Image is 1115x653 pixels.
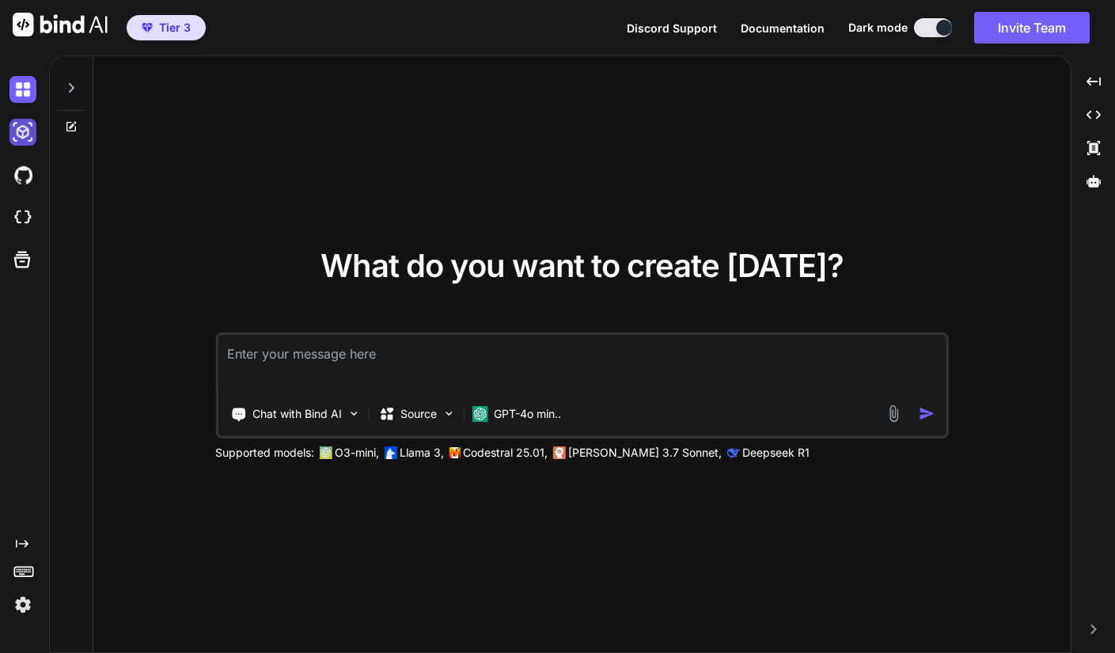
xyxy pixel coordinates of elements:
p: Codestral 25.01, [463,445,548,461]
img: claude [552,446,565,459]
p: Supported models: [215,445,314,461]
img: attachment [885,404,903,423]
button: premiumTier 3 [127,15,206,40]
img: settings [9,591,36,618]
span: What do you want to create [DATE]? [320,246,844,285]
img: Mistral-AI [449,447,460,458]
img: Pick Tools [347,407,360,420]
p: Chat with Bind AI [252,406,342,422]
button: Invite Team [974,12,1090,44]
p: [PERSON_NAME] 3.7 Sonnet, [568,445,722,461]
img: premium [142,23,153,32]
img: cloudideIcon [9,204,36,231]
p: O3-mini, [335,445,379,461]
button: Documentation [741,20,825,36]
img: Pick Models [442,407,455,420]
img: darkAi-studio [9,119,36,146]
span: Documentation [741,21,825,35]
img: GPT-4 [319,446,332,459]
img: icon [919,405,935,422]
span: Discord Support [627,21,717,35]
img: Bind AI [13,13,108,36]
img: GPT-4o mini [472,406,487,422]
p: Source [400,406,437,422]
button: Discord Support [627,20,717,36]
img: Llama2 [384,446,396,459]
span: Dark mode [848,20,908,36]
img: githubDark [9,161,36,188]
p: Deepseek R1 [742,445,810,461]
span: Tier 3 [159,20,191,36]
p: GPT-4o min.. [494,406,561,422]
img: claude [726,446,739,459]
img: darkChat [9,76,36,103]
p: Llama 3, [400,445,444,461]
